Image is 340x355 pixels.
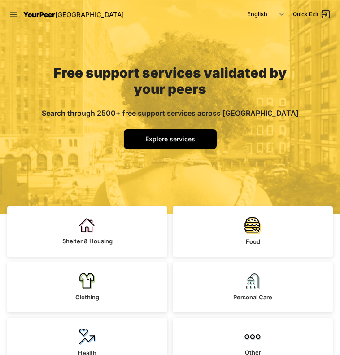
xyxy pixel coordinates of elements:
a: Food [173,206,333,257]
span: Search through 2500+ free support services across [GEOGRAPHIC_DATA] [42,109,299,118]
span: Food [246,238,260,245]
span: Quick Exit [293,11,318,18]
span: Personal Care [233,294,272,301]
a: Personal Care [173,262,333,312]
a: Quick Exit [293,9,331,20]
span: Free support services validated by your peers [53,65,287,97]
span: Clothing [75,294,99,301]
span: YourPeer [23,10,55,19]
span: Explore services [145,135,195,143]
span: Shelter & Housing [62,237,113,245]
a: YourPeer[GEOGRAPHIC_DATA] [23,9,124,20]
a: Clothing [7,262,167,312]
a: Shelter & Housing [7,206,167,257]
a: Explore services [124,129,217,149]
span: [GEOGRAPHIC_DATA] [55,10,124,19]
